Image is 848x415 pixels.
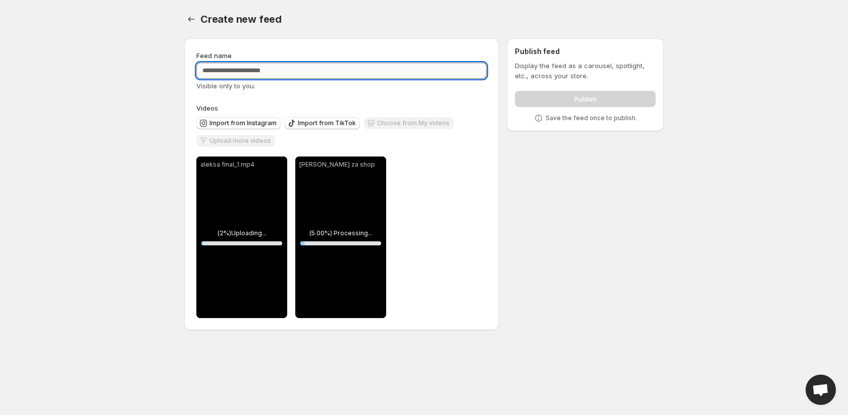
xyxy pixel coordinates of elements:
[298,119,356,127] span: Import from TikTok
[515,46,656,57] h2: Publish feed
[515,61,656,81] p: Display the feed as a carousel, spotlight, etc., across your store.
[196,117,281,129] button: Import from Instagram
[209,119,277,127] span: Import from Instagram
[200,13,282,25] span: Create new feed
[295,157,386,318] div: [PERSON_NAME] za shop(5.00%) Processing...5%
[285,117,360,129] button: Import from TikTok
[546,114,637,122] p: Save the feed once to publish.
[806,375,836,405] a: Open chat
[299,161,382,169] p: [PERSON_NAME] za shop
[200,161,283,169] p: aleksa final_1.mp4
[196,82,255,90] span: Visible only to you.
[184,12,198,26] button: Settings
[196,104,218,112] span: Videos
[196,51,232,60] span: Feed name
